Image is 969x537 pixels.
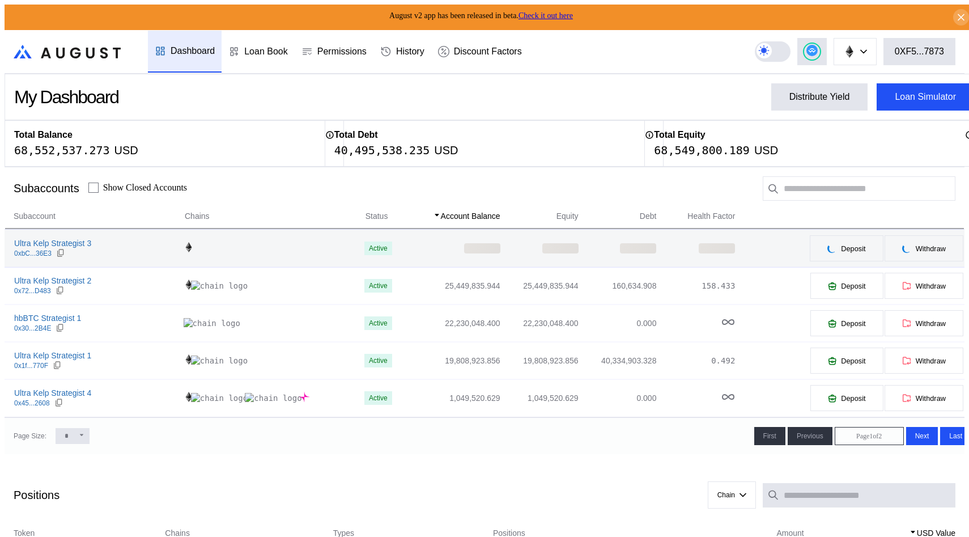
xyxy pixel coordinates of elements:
button: 0XF5...7873 [883,38,955,65]
img: pending [827,244,836,253]
div: 0x30...2B4E [14,324,51,332]
span: Chains [185,210,210,222]
a: Discount Factors [431,31,529,73]
div: History [396,46,424,57]
div: 0xbC...36E3 [14,250,52,257]
div: Loan Book [244,46,288,57]
td: 0.000 [579,305,657,342]
span: Deposit [841,357,865,365]
td: 160,634.908 [579,267,657,305]
img: chain logo [184,280,194,290]
button: Next [906,427,938,445]
button: Deposit [810,310,883,337]
span: Page 1 of 2 [856,432,882,441]
span: Deposit [841,282,865,290]
div: 0XF5...7873 [895,46,944,57]
td: 158.433 [657,267,736,305]
span: Deposit [841,394,865,403]
div: 0x72...D483 [14,287,51,295]
span: Previous [797,432,823,440]
span: Account Balance [441,210,500,222]
div: 0x45...2608 [14,399,50,407]
td: 1,049,520.629 [501,379,579,417]
div: 68,552,537.273 [14,143,110,157]
button: chain logo [834,38,877,65]
div: USD [114,143,138,157]
button: Chain [708,481,756,509]
div: My Dashboard [14,87,118,108]
div: Distribute Yield [789,92,850,102]
td: 25,449,835.944 [501,267,579,305]
td: 25,449,835.944 [406,267,501,305]
span: Deposit [841,319,865,328]
img: pending [902,244,911,253]
div: Active [369,319,388,327]
span: Subaccount [14,210,56,222]
label: Show Closed Accounts [103,183,187,193]
button: Previous [788,427,832,445]
img: chain logo [843,45,856,58]
h2: Total Debt [334,130,378,140]
div: Ultra Kelp Strategist 3 [14,238,91,248]
h2: Total Equity [654,130,705,140]
span: Withdraw [916,282,946,290]
div: Ultra Kelp Strategist 2 [14,276,91,286]
button: pendingDeposit [809,235,883,262]
div: 68,549,800.189 [654,143,750,157]
img: chain logo [191,356,248,366]
span: Health Factor [687,210,735,222]
img: chain logo [184,318,240,328]
img: chain logo [184,354,194,365]
div: Active [369,244,388,252]
button: Distribute Yield [771,83,868,111]
div: Page Size: [14,432,46,440]
td: 0.492 [657,342,736,379]
div: Positions [14,489,59,502]
img: chain logo [184,392,194,402]
div: 0x1f...770F [14,362,48,370]
img: chain logo [191,393,248,403]
td: 40,334,903.328 [579,342,657,379]
button: First [754,427,785,445]
span: Status [365,210,388,222]
div: Dashboard [171,46,215,56]
button: Withdraw [884,272,964,299]
a: Dashboard [148,31,222,73]
div: USD [754,143,778,157]
h2: Total Balance [14,130,73,140]
button: Withdraw [884,347,964,374]
img: chain logo [191,281,248,291]
a: Loan Book [222,31,295,73]
span: Withdraw [916,394,946,403]
div: 40,495,538.235 [334,143,430,157]
img: chain logo [299,392,309,402]
span: Next [915,432,929,440]
button: Withdraw [884,310,964,337]
div: Active [369,394,388,402]
div: Subaccounts [14,182,79,195]
td: 19,808,923.856 [501,342,579,379]
span: Withdraw [916,357,946,365]
img: chain logo [184,242,194,252]
button: Deposit [810,347,883,374]
div: USD [434,143,458,157]
button: pendingWithdraw [884,235,964,262]
div: hbBTC Strategist 1 [14,313,81,323]
span: Chain [717,491,735,499]
span: Withdraw [916,319,946,328]
div: Ultra Kelp Strategist 4 [14,388,91,398]
span: Last [949,432,962,440]
a: Permissions [295,31,373,73]
td: 22,230,048.400 [406,305,501,342]
div: Discount Factors [454,46,522,57]
div: Permissions [317,46,367,57]
button: Deposit [810,272,883,299]
span: August v2 app has been released in beta. [389,11,573,20]
span: Withdraw [916,244,946,253]
a: Check it out here [518,11,573,20]
div: Active [369,282,388,290]
td: 0.000 [579,379,657,417]
td: 19,808,923.856 [406,342,501,379]
span: Deposit [841,244,865,253]
div: Ultra Kelp Strategist 1 [14,350,91,361]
